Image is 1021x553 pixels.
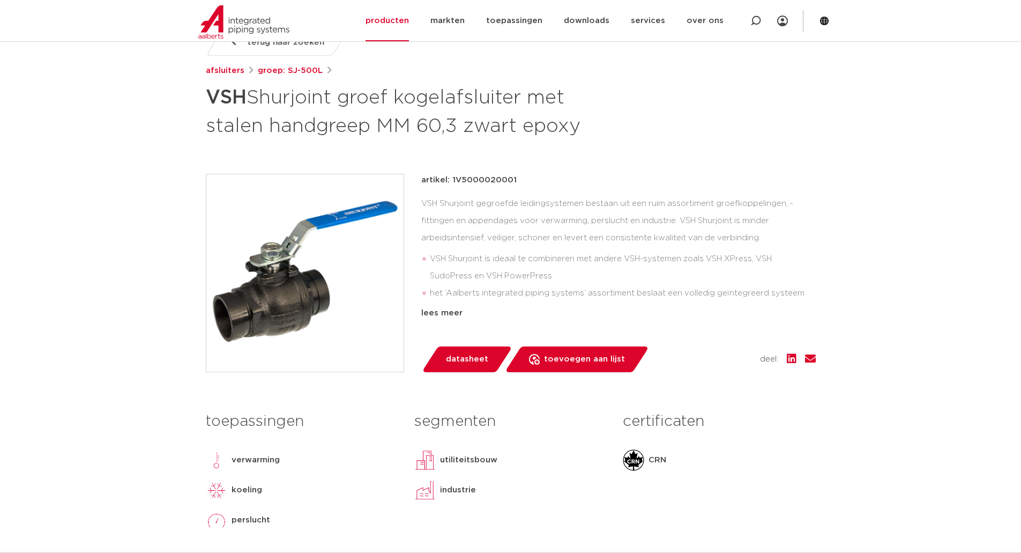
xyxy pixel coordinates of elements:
[205,29,349,56] a: terug naar zoeken
[446,351,488,368] span: datasheet
[544,351,625,368] span: toevoegen aan lijst
[440,454,497,467] p: utiliteitsbouw
[649,454,666,467] p: CRN
[258,64,323,77] a: groep: SJ-500L
[206,88,247,107] strong: VSH
[232,514,270,527] p: perslucht
[760,353,778,366] span: deel:
[206,510,227,531] img: perslucht
[414,449,436,471] img: utiliteitsbouw
[206,82,608,139] h1: Shurjoint groef kogelafsluiter met stalen handgreep MM 60,3 zwart epoxy
[623,449,644,471] img: CRN
[430,285,816,319] li: het ‘Aalberts integrated piping systems’ assortiment beslaat een volledig geïntegreerd systeem va...
[421,346,512,372] a: datasheet
[430,250,816,285] li: VSH Shurjoint is ideaal te combineren met andere VSH-systemen zoals VSH XPress, VSH SudoPress en ...
[206,174,404,372] img: Product Image for VSH Shurjoint groef kogelafsluiter met stalen handgreep MM 60,3 zwart epoxy
[206,411,398,432] h3: toepassingen
[248,34,324,51] span: terug naar zoeken
[414,411,607,432] h3: segmenten
[206,64,244,77] a: afsluiters
[421,307,816,320] div: lees meer
[206,449,227,471] img: verwarming
[232,484,262,497] p: koeling
[623,411,815,432] h3: certificaten
[232,454,280,467] p: verwarming
[206,480,227,501] img: koeling
[440,484,476,497] p: industrie
[414,480,436,501] img: industrie
[421,174,517,187] p: artikel: 1V5000020001
[421,195,816,303] div: VSH Shurjoint gegroefde leidingsystemen bestaan uit een ruim assortiment groefkoppelingen, -fitti...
